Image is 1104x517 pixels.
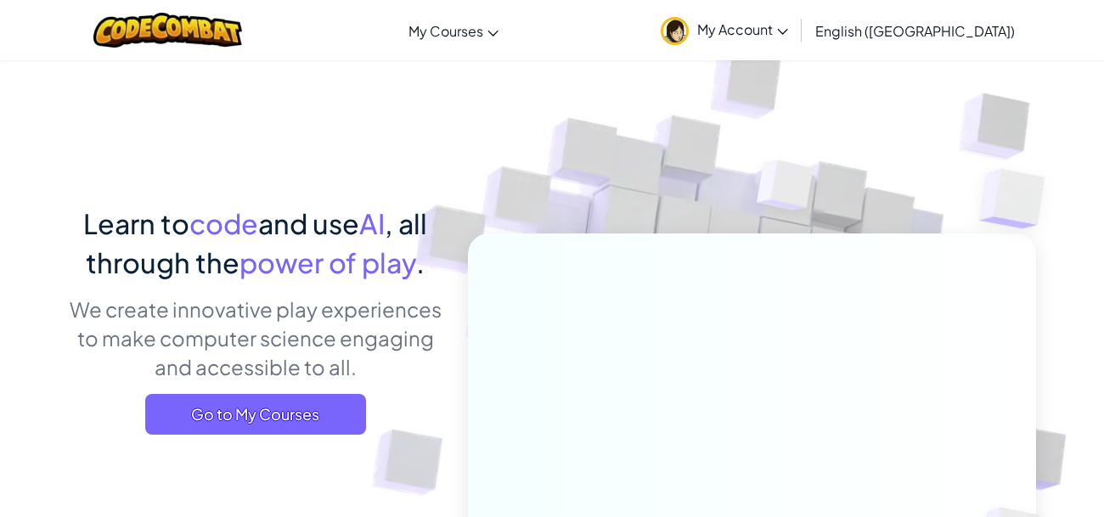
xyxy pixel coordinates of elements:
[661,17,689,45] img: avatar
[258,206,359,240] span: and use
[68,295,442,381] p: We create innovative play experiences to make computer science engaging and accessible to all.
[416,245,425,279] span: .
[400,8,507,53] a: My Courses
[145,394,366,435] a: Go to My Courses
[189,206,258,240] span: code
[408,22,483,40] span: My Courses
[945,127,1092,271] img: Overlap cubes
[815,22,1015,40] span: English ([GEOGRAPHIC_DATA])
[652,3,797,57] a: My Account
[697,20,788,38] span: My Account
[93,13,242,48] img: CodeCombat logo
[725,126,848,253] img: Overlap cubes
[359,206,385,240] span: AI
[83,206,189,240] span: Learn to
[807,8,1023,53] a: English ([GEOGRAPHIC_DATA])
[239,245,416,279] span: power of play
